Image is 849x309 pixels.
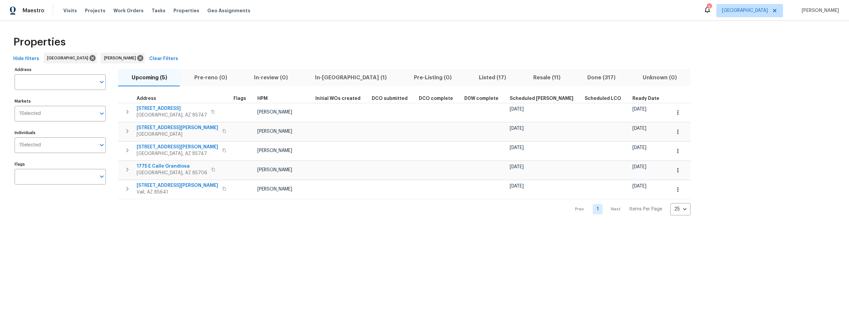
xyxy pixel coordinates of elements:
[15,131,106,135] label: Individuals
[19,111,41,116] span: 1 Selected
[524,73,570,82] span: Resale (11)
[137,163,207,170] span: 1775 E Calle Grandiosa
[633,73,686,82] span: Unknown (0)
[137,112,207,118] span: [GEOGRAPHIC_DATA], AZ 85747
[257,168,292,172] span: [PERSON_NAME]
[372,96,408,101] span: DCO submitted
[233,96,246,101] span: Flags
[722,7,768,14] span: [GEOGRAPHIC_DATA]
[632,107,646,112] span: [DATE]
[707,4,711,11] div: 3
[670,200,690,218] div: 25
[137,96,156,101] span: Address
[510,165,524,169] span: [DATE]
[97,140,106,150] button: Open
[97,109,106,118] button: Open
[137,182,218,189] span: [STREET_ADDRESS][PERSON_NAME]
[185,73,237,82] span: Pre-reno (0)
[137,189,218,195] span: Vail, AZ 85641
[137,150,218,157] span: [GEOGRAPHIC_DATA], AZ 85747
[315,96,360,101] span: Initial WOs created
[569,203,690,215] nav: Pagination Navigation
[510,184,524,189] span: [DATE]
[632,184,646,189] span: [DATE]
[632,126,646,131] span: [DATE]
[419,96,453,101] span: DCO complete
[469,73,516,82] span: Listed (17)
[257,187,292,192] span: [PERSON_NAME]
[44,53,97,63] div: [GEOGRAPHIC_DATA]
[578,73,625,82] span: Done (317)
[47,55,91,61] span: [GEOGRAPHIC_DATA]
[510,145,524,150] span: [DATE]
[632,145,646,150] span: [DATE]
[305,73,396,82] span: In-[GEOGRAPHIC_DATA] (1)
[799,7,839,14] span: [PERSON_NAME]
[257,110,292,115] span: [PERSON_NAME]
[137,131,218,138] span: [GEOGRAPHIC_DATA]
[97,172,106,181] button: Open
[593,204,603,214] a: Goto page 1
[122,73,177,82] span: Upcoming (5)
[632,96,659,101] span: Ready Date
[147,53,181,65] button: Clear Filters
[510,96,573,101] span: Scheduled [PERSON_NAME]
[245,73,298,82] span: In-review (0)
[257,148,292,153] span: [PERSON_NAME]
[13,39,66,45] span: Properties
[101,53,145,63] div: [PERSON_NAME]
[257,96,268,101] span: HPM
[149,55,178,63] span: Clear Filters
[257,129,292,134] span: [PERSON_NAME]
[152,8,165,13] span: Tasks
[404,73,461,82] span: Pre-Listing (0)
[207,7,250,14] span: Geo Assignments
[137,170,207,176] span: [GEOGRAPHIC_DATA], AZ 85706
[23,7,44,14] span: Maestro
[137,144,218,150] span: [STREET_ADDRESS][PERSON_NAME]
[104,55,139,61] span: [PERSON_NAME]
[13,55,39,63] span: Hide filters
[15,162,106,166] label: Flags
[11,53,42,65] button: Hide filters
[629,206,662,212] p: Items Per Page
[137,124,218,131] span: [STREET_ADDRESS][PERSON_NAME]
[632,165,646,169] span: [DATE]
[97,77,106,87] button: Open
[173,7,199,14] span: Properties
[15,68,106,72] label: Address
[585,96,621,101] span: Scheduled LCO
[19,142,41,148] span: 1 Selected
[137,105,207,112] span: [STREET_ADDRESS]
[510,126,524,131] span: [DATE]
[15,99,106,103] label: Markets
[113,7,144,14] span: Work Orders
[510,107,524,112] span: [DATE]
[63,7,77,14] span: Visits
[464,96,498,101] span: D0W complete
[85,7,105,14] span: Projects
